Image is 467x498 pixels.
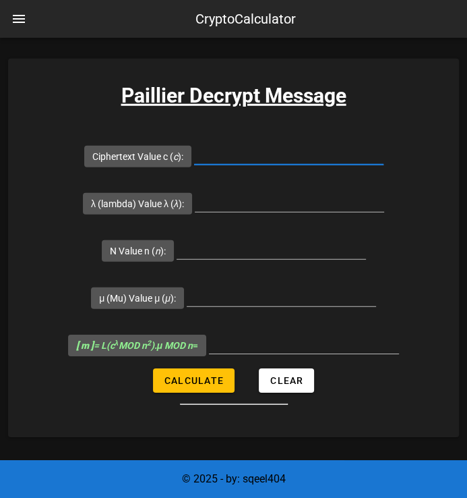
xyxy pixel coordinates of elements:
[76,340,94,351] b: [ m ]
[270,375,303,386] span: Clear
[91,197,184,211] label: λ (lambda) Value λ ( ):
[76,340,198,351] span: =
[3,3,35,35] button: nav-menu-toggle
[195,9,296,29] div: CryptoCalculator
[155,246,160,256] i: n
[173,151,178,162] i: c
[182,472,286,485] span: © 2025 - by: sqeel404
[165,293,170,304] i: μ
[174,198,179,209] i: λ
[153,368,235,393] button: Calculate
[259,368,314,393] button: Clear
[147,339,151,348] sup: 2
[164,375,224,386] span: Calculate
[92,150,183,163] label: Ciphertext Value c ( ):
[110,244,166,258] label: N Value n ( ):
[115,339,119,348] sup: λ
[76,340,193,351] i: = L(c MOD n ).μ MOD n
[99,292,176,305] label: μ (Mu) Value μ ( ):
[8,80,459,111] h3: Paillier Decrypt Message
